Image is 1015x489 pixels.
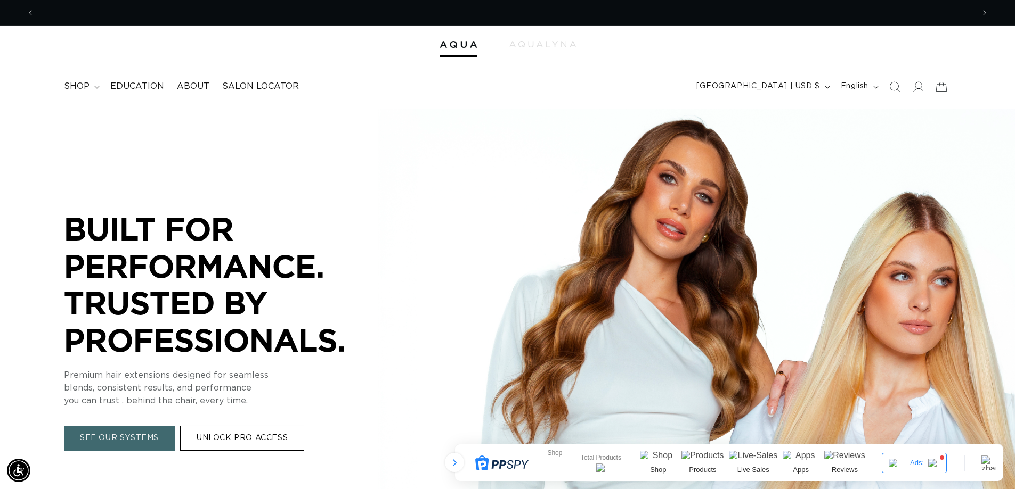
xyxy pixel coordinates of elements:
[64,369,384,382] p: Premium hair extensions designed for seamless
[7,459,30,482] div: Accessibility Menu
[841,81,868,92] span: English
[973,3,996,23] button: Next announcement
[64,426,175,451] a: SEE OUR SYSTEMS
[64,382,384,395] p: blends, consistent results, and performance
[509,41,576,47] img: aqualyna.com
[432,9,599,15] span: PREMIUM HAIR EXTENSIONS. NO GUESSWORK.
[177,81,209,92] span: About
[170,74,216,98] a: About
[216,74,305,98] a: Salon Locator
[104,74,170,98] a: Education
[440,41,477,48] img: Aqua Hair Extensions
[19,3,42,23] button: Previous announcement
[883,75,906,98] summary: Search
[834,77,883,97] button: English
[696,81,820,92] span: [GEOGRAPHIC_DATA] | USD $
[58,74,104,98] summary: shop
[64,81,90,92] span: shop
[110,81,164,92] span: Education
[64,395,384,408] p: you can trust , behind the chair, every time.
[180,426,304,451] a: UNLOCK PRO ACCESS
[64,210,384,358] p: BUILT FOR PERFORMANCE. TRUSTED BY PROFESSIONALS.
[690,77,834,97] button: [GEOGRAPHIC_DATA] | USD $
[222,81,299,92] span: Salon Locator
